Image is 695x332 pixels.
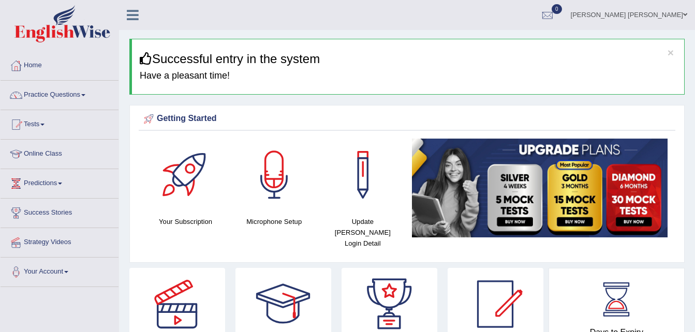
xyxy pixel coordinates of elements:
[235,216,313,227] h4: Microphone Setup
[1,228,119,254] a: Strategy Videos
[140,71,676,81] h4: Have a pleasant time!
[552,4,562,14] span: 0
[323,216,402,249] h4: Update [PERSON_NAME] Login Detail
[1,258,119,283] a: Your Account
[1,169,119,195] a: Predictions
[668,47,674,58] button: ×
[412,139,668,237] img: small5.jpg
[140,52,676,66] h3: Successful entry in the system
[141,111,673,127] div: Getting Started
[1,140,119,165] a: Online Class
[1,81,119,107] a: Practice Questions
[1,51,119,77] a: Home
[1,110,119,136] a: Tests
[146,216,225,227] h4: Your Subscription
[1,199,119,224] a: Success Stories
